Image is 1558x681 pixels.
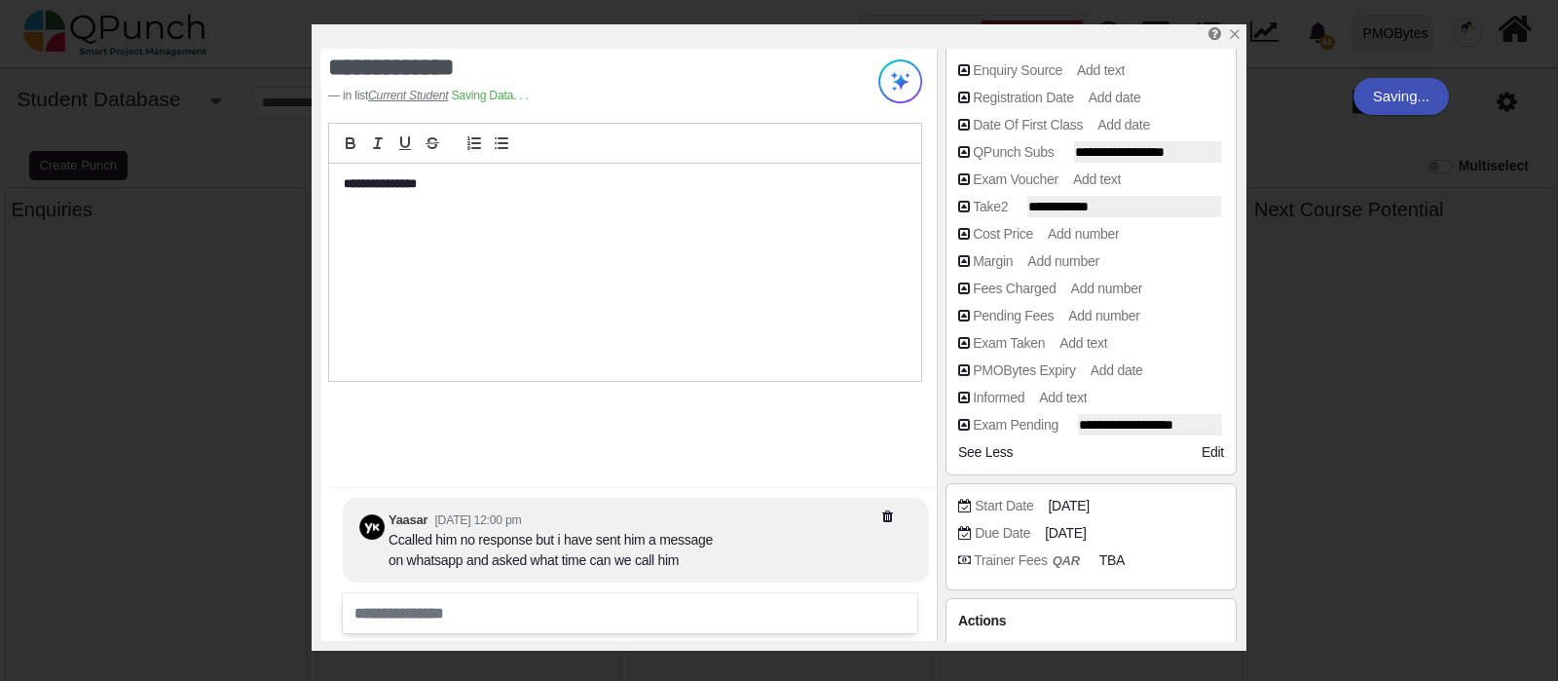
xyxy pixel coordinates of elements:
span: Add date [1097,117,1150,132]
span: . [519,89,522,102]
div: Exam Voucher [973,170,1058,190]
div: Informed [973,388,1024,408]
div: Start Date [975,496,1033,516]
div: Ccalled him no response but i have sent him a message on whatsapp and asked what time can we call... [389,530,729,571]
div: PMOBytes Expiry [973,360,1076,381]
span: Add text [1039,390,1087,405]
div: Trainer Fees [974,550,1085,571]
cite: Source Title [368,89,448,102]
span: [DATE] [1048,496,1089,516]
span: Add number [1068,308,1139,323]
span: . [526,89,529,102]
span: Add date [1091,362,1143,378]
b: QAR [1053,553,1080,568]
div: Take2 [973,197,1008,217]
span: Saving Data [451,89,528,102]
span: Actions [958,613,1006,628]
span: . [513,89,516,102]
div: Cost Price [973,224,1033,245]
div: Date of First Class [973,115,1083,135]
div: Margin [973,251,1013,272]
div: Saving... [1354,78,1449,115]
img: Try writing with AI [878,59,922,103]
span: TBA [1099,550,1125,571]
span: See Less [958,444,1013,460]
span: Add date [1089,90,1141,105]
span: Add text [1077,62,1125,78]
small: [DATE] 12:00 pm [435,513,522,527]
span: Add number [1048,226,1119,242]
b: Yaasar [389,512,427,527]
div: Fees Charged [973,279,1056,299]
svg: x [1228,27,1242,41]
div: Due Date [975,523,1030,544]
div: Exam Pending [973,415,1058,435]
div: Registration Date [973,88,1073,108]
a: x [1228,26,1242,42]
u: Current Student [368,89,448,102]
span: [DATE] [1045,523,1086,544]
span: Add number [1071,281,1142,296]
span: Add text [1073,171,1121,187]
span: Add text [1059,335,1107,351]
i: Edit Punch [1208,26,1221,41]
footer: in list [328,87,818,104]
div: QPunch Subs [973,142,1054,163]
div: Exam Taken [973,333,1045,354]
div: Enquiry Source [973,60,1062,81]
span: Edit [1202,444,1224,460]
div: Pending Fees [973,306,1054,326]
span: Add number [1027,253,1098,269]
